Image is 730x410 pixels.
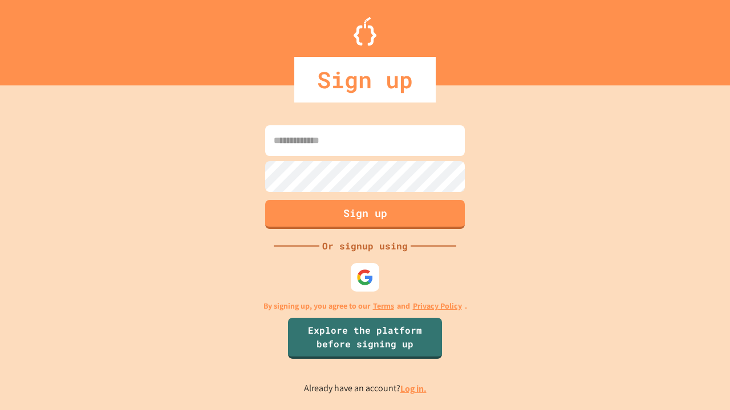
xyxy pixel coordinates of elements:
[400,383,427,395] a: Log in.
[356,269,374,286] img: google-icon.svg
[265,200,465,229] button: Sign up
[304,382,427,396] p: Already have an account?
[288,318,442,359] a: Explore the platform before signing up
[294,57,436,102] div: Sign up
[354,17,376,46] img: Logo.svg
[263,300,467,312] p: By signing up, you agree to our and .
[319,239,411,253] div: Or signup using
[413,300,462,312] a: Privacy Policy
[373,300,394,312] a: Terms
